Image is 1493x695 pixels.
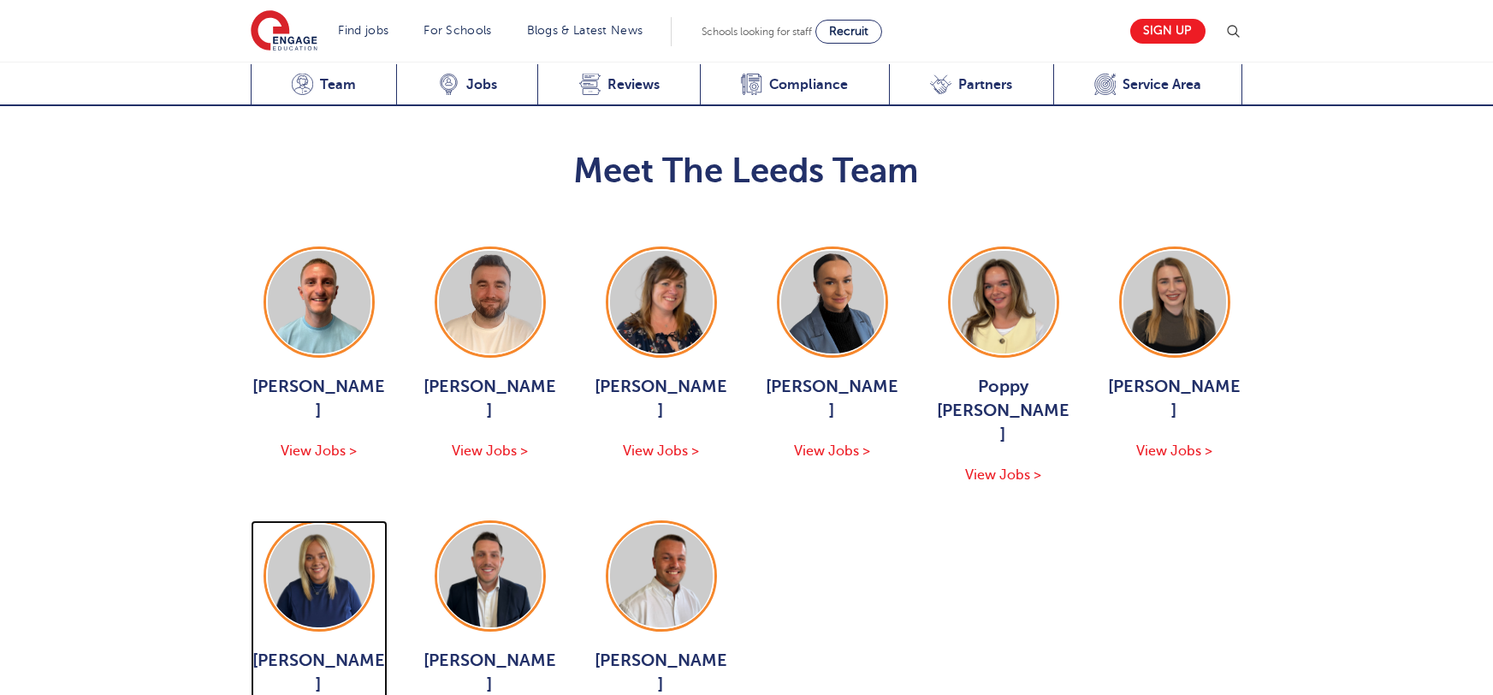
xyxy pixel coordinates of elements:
a: Find jobs [339,24,389,37]
span: Recruit [829,25,868,38]
img: Holly Johnson [781,251,884,353]
span: View Jobs > [965,467,1041,483]
a: Partners [889,64,1053,106]
a: Blogs & Latest News [527,24,643,37]
a: Jobs [396,64,537,106]
span: Team [320,76,356,93]
img: George Dignam [268,251,370,353]
span: [PERSON_NAME] [1106,375,1243,423]
a: [PERSON_NAME] View Jobs > [251,247,388,462]
a: [PERSON_NAME] View Jobs > [422,247,559,462]
a: [PERSON_NAME] View Jobs > [593,247,730,462]
a: Sign up [1130,19,1206,44]
span: [PERSON_NAME] [593,375,730,423]
a: Recruit [815,20,882,44]
span: Partners [958,76,1012,93]
img: Hannah Day [268,525,370,627]
a: [PERSON_NAME] View Jobs > [1106,247,1243,462]
h2: Meet The Leeds Team [251,151,1243,192]
span: [PERSON_NAME] [422,375,559,423]
span: View Jobs > [1136,443,1212,459]
span: [PERSON_NAME] [764,375,901,423]
span: Reviews [607,76,660,93]
span: View Jobs > [794,443,870,459]
img: Engage Education [251,10,317,53]
a: [PERSON_NAME] View Jobs > [764,247,901,462]
span: Poppy [PERSON_NAME] [935,375,1072,447]
img: Chris Rushton [439,251,542,353]
span: Compliance [769,76,848,93]
span: View Jobs > [281,443,357,459]
a: Poppy [PERSON_NAME] View Jobs > [935,247,1072,486]
a: Service Area [1053,64,1243,106]
img: Joanne Wright [610,251,713,353]
img: Liam Ffrench [610,525,713,627]
a: Reviews [537,64,700,106]
span: Jobs [466,76,497,93]
span: View Jobs > [623,443,699,459]
img: Poppy Burnside [952,251,1055,353]
a: For Schools [424,24,491,37]
a: Team [251,64,397,106]
img: Layla McCosker [1123,251,1226,353]
img: Declan Goodman [439,525,542,627]
a: Compliance [700,64,889,106]
span: Schools looking for staff [702,26,812,38]
span: Service Area [1123,76,1201,93]
span: View Jobs > [452,443,528,459]
span: [PERSON_NAME] [251,375,388,423]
